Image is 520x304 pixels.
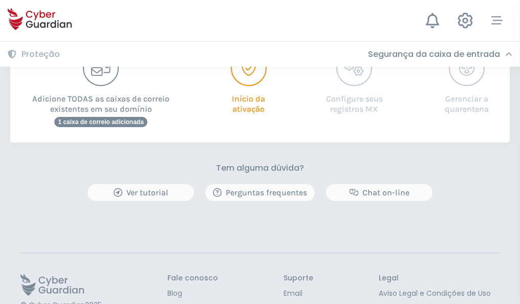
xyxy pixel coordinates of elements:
[227,50,269,114] button: Início da ativação
[95,187,186,199] div: Ver tutorial
[321,86,388,114] p: Configure seus registros MX
[54,117,147,127] span: 1 caixa de correio adicionada
[284,288,313,299] a: Email
[326,184,433,201] button: Chat on-line
[213,187,307,199] div: Perguntas frequentes
[379,274,500,283] h3: Legal
[227,86,269,114] p: Início da ativação
[216,163,304,173] h3: Tem alguma dúvida?
[205,184,315,201] button: Perguntas frequentes
[26,86,176,114] p: Adicione TODAS as caixas de correio existentes em seu domínio
[167,274,218,283] h3: Fale conosco
[167,288,218,299] a: Blog
[284,274,313,283] h3: Suporte
[87,184,194,201] button: Ver tutorial
[26,50,176,127] button: Adicione TODAS as caixas de correio existentes em seu domínio1 caixa de correio adicionada
[379,288,500,299] a: Aviso Legal e Condições de Uso
[321,50,388,114] button: Configure seus registros MX
[334,187,425,199] div: Chat on-line
[368,49,512,59] div: Segurança da caixa de entrada
[439,86,494,114] p: Gerenciar a quarentena
[439,50,494,114] button: Gerenciar a quarentena
[368,49,500,59] h3: Segurança da caixa de entrada
[21,49,60,59] h3: Proteção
